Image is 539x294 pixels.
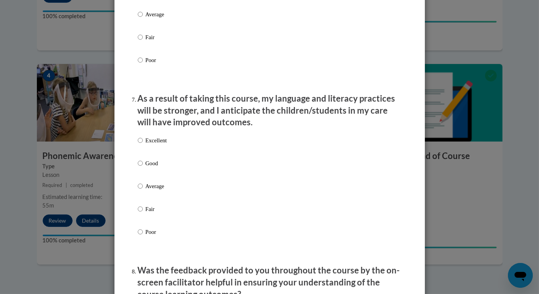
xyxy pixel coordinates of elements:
p: Fair [146,205,167,213]
input: Fair [138,33,143,42]
input: Poor [138,228,143,236]
input: Average [138,10,143,19]
p: Good [146,159,167,168]
p: Poor [146,56,167,64]
p: As a result of taking this course, my language and literacy practices will be stronger, and I ant... [138,93,402,128]
input: Good [138,159,143,168]
p: Poor [146,228,167,236]
p: Excellent [146,136,167,145]
p: Fair [146,33,167,42]
input: Poor [138,56,143,64]
p: Average [146,182,167,190]
input: Average [138,182,143,190]
input: Excellent [138,136,143,145]
input: Fair [138,205,143,213]
p: Average [146,10,167,19]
